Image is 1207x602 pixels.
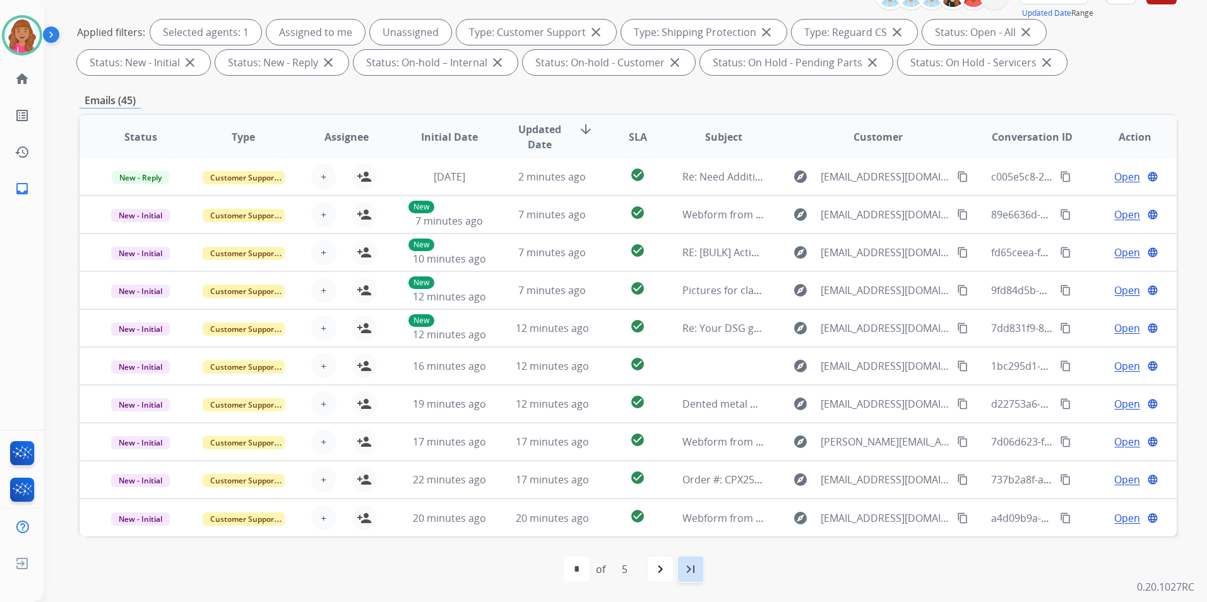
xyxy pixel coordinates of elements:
mat-icon: language [1147,360,1158,372]
mat-icon: language [1147,247,1158,258]
mat-icon: content_copy [957,247,968,258]
mat-icon: check_circle [630,281,645,296]
div: Type: Customer Support [456,20,616,45]
mat-icon: language [1147,285,1158,296]
th: Action [1074,115,1177,159]
span: [EMAIL_ADDRESS][DOMAIN_NAME] [821,207,950,222]
span: SLA [629,129,647,145]
mat-icon: check_circle [630,319,645,334]
span: 17 minutes ago [516,473,589,487]
div: Status: New - Reply [215,50,348,75]
button: + [311,505,336,531]
mat-icon: content_copy [1060,247,1071,258]
span: Customer Support [203,171,285,184]
mat-icon: person_add [357,321,372,336]
span: + [321,169,326,184]
span: 20 minutes ago [413,511,486,525]
span: Dented metal barstools [682,397,795,411]
span: Re: Need Additional Information [682,170,835,184]
span: 12 minutes ago [516,359,589,373]
mat-icon: explore [793,207,808,222]
span: 7 minutes ago [518,245,586,259]
p: 0.20.1027RC [1137,579,1194,594]
mat-icon: check_circle [630,432,645,447]
mat-icon: close [1018,25,1033,40]
mat-icon: check_circle [630,357,645,372]
div: of [596,562,605,577]
span: 10 minutes ago [413,252,486,266]
span: 7d06d623-f1c5-41fe-9ac1-a6684fc6c0e0 [991,435,1177,449]
span: Pictures for claim [682,283,766,297]
mat-icon: close [667,55,682,70]
mat-icon: content_copy [957,512,968,524]
mat-icon: content_copy [1060,474,1071,485]
span: 19 minutes ago [413,397,486,411]
span: Range [1022,8,1093,18]
mat-icon: explore [793,472,808,487]
mat-icon: content_copy [1060,512,1071,524]
span: Webform from [EMAIL_ADDRESS][DOMAIN_NAME] on [DATE] [682,511,968,525]
div: Assigned to me [266,20,365,45]
span: Open [1114,245,1140,260]
mat-icon: close [182,55,198,70]
mat-icon: explore [793,283,808,298]
mat-icon: language [1147,209,1158,220]
span: 7 minutes ago [518,208,586,221]
mat-icon: content_copy [1060,436,1071,447]
mat-icon: inbox [15,181,30,196]
span: + [321,434,326,449]
span: 16 minutes ago [413,359,486,373]
div: Status: On-hold – Internal [354,50,518,75]
mat-icon: language [1147,436,1158,447]
mat-icon: content_copy [957,436,968,447]
span: a4d09b9a-a1f6-4d97-a226-b8dca8474c74 [991,511,1185,525]
mat-icon: content_copy [1060,285,1071,296]
span: 17 minutes ago [516,435,589,449]
mat-icon: navigate_next [653,562,668,577]
mat-icon: explore [793,321,808,336]
span: 12 minutes ago [516,397,589,411]
div: Status: On Hold - Servicers [898,50,1067,75]
span: [EMAIL_ADDRESS][DOMAIN_NAME] [821,358,950,374]
mat-icon: person_add [357,283,372,298]
mat-icon: close [759,25,774,40]
mat-icon: person_add [357,245,372,260]
span: New - Initial [111,474,170,487]
span: RE: [BULK] Action required: Extend claim approved for replacement [682,245,1002,259]
span: New - Initial [111,512,170,526]
mat-icon: home [15,71,30,86]
mat-icon: check_circle [630,394,645,410]
span: New - Initial [111,398,170,411]
span: Customer Support [203,360,285,374]
button: + [311,240,336,265]
span: New - Initial [111,436,170,449]
mat-icon: close [865,55,880,70]
mat-icon: person_add [357,358,372,374]
button: + [311,278,336,303]
span: fd65ceea-f231-4f9b-b851-3c8befa27b28 [991,245,1177,259]
mat-icon: explore [793,169,808,184]
span: + [321,321,326,336]
span: Type [232,129,255,145]
span: Open [1114,321,1140,336]
mat-icon: content_copy [1060,360,1071,372]
span: Customer Support [203,247,285,260]
p: New [408,276,434,289]
button: + [311,164,336,189]
p: Emails (45) [80,93,141,109]
mat-icon: content_copy [957,474,968,485]
span: Customer Support [203,285,285,298]
span: [EMAIL_ADDRESS][DOMAIN_NAME] [821,245,950,260]
mat-icon: content_copy [957,398,968,410]
div: Status: On Hold - Pending Parts [700,50,893,75]
span: [DATE] [434,170,465,184]
span: New - Initial [111,322,170,336]
span: 89e6636d-2034-4a2b-ab1e-98079edeab20 [991,208,1189,221]
span: 12 minutes ago [516,321,589,335]
button: + [311,316,336,341]
span: [EMAIL_ADDRESS][DOMAIN_NAME] [821,396,950,411]
mat-icon: person_add [357,396,372,411]
span: Open [1114,472,1140,487]
span: + [321,472,326,487]
mat-icon: close [1039,55,1054,70]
